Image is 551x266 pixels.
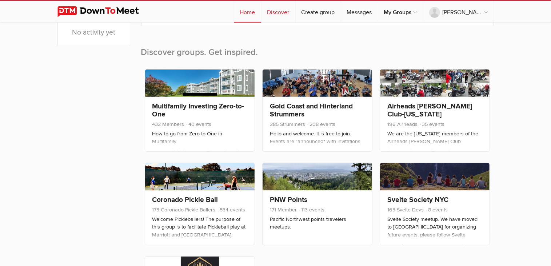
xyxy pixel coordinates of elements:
[270,102,353,119] a: Gold Coast and Hinterland Strummers
[387,215,482,252] p: Svelte Society meetup. We have moved to [GEOGRAPHIC_DATA] for organizing future events, please fo...
[152,207,216,213] span: 173 Coronado Pickle Ballers
[234,1,261,23] a: Home
[152,195,218,204] a: Coronado Pickle Ball
[296,1,341,23] a: Create group
[141,35,494,65] h2: Discover groups. Get inspired.
[270,195,307,204] a: PNW Points
[341,1,378,23] a: Messages
[270,121,305,127] span: 285 Strummers
[270,207,297,213] span: 171 Member
[152,121,184,127] span: 432 Members
[261,1,295,23] a: Discover
[387,207,424,213] span: 163 Svelte Devs
[378,1,423,23] a: My Groups
[152,102,244,119] a: Multifamily Investing Zero-to-One
[270,215,365,231] p: Pacific Northwest points travelers meetups.
[307,121,335,127] span: 208 events
[58,19,130,46] div: No activity yet
[425,207,448,213] span: 8 events
[152,130,247,166] p: How to go from Zero to One in Multifamily Investinghttp://[DOMAIN_NAME][URL] Multifamily investin...
[387,102,472,119] a: Airheads [PERSON_NAME] Club-[US_STATE]
[387,121,418,127] span: 196 Airheads
[152,215,247,252] p: Welcome Pickleballers! The purpose of this group is to facilitate Pickleball play at Marriott and...
[387,130,482,166] p: We are the [US_STATE] members of the Airheads [PERSON_NAME] Club (Airheads [PERSON_NAME] Club - C...
[186,121,212,127] span: 40 events
[419,121,444,127] span: 35 events
[298,207,324,213] span: 113 events
[423,1,494,23] a: [PERSON_NAME]
[270,130,365,166] p: Hello and welcome. It is free to join. Events are "announced" with invitations sent out to member...
[217,207,245,213] span: 534 events
[387,195,448,204] a: Svelte Society NYC
[57,6,150,17] img: DownToMeet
